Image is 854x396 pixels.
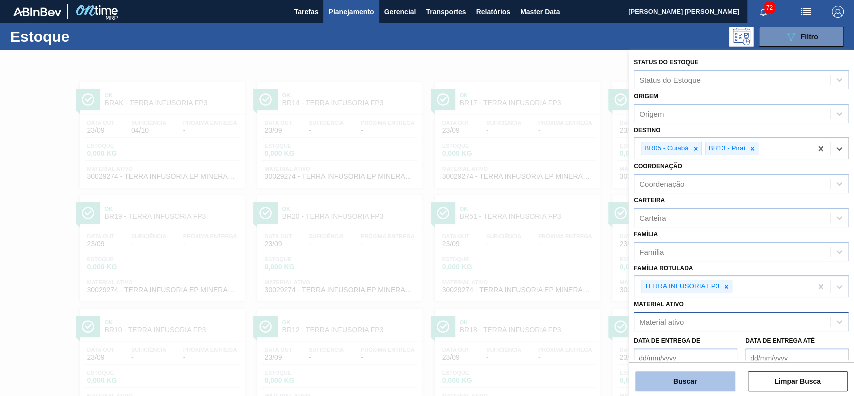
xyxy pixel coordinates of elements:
[764,2,775,13] span: 72
[639,247,664,256] div: Família
[634,59,698,66] label: Status do Estoque
[639,109,664,118] div: Origem
[641,280,721,293] div: TERRA INFUSORIA FP3
[634,301,684,308] label: Material ativo
[639,180,684,188] div: Coordenação
[426,6,466,18] span: Transportes
[634,127,660,134] label: Destino
[634,93,658,100] label: Origem
[759,27,844,47] button: Filtro
[634,231,658,238] label: Família
[729,27,754,47] div: Pogramando: nenhum usuário selecionado
[634,348,737,368] input: dd/mm/yyyy
[634,265,693,272] label: Família Rotulada
[294,6,319,18] span: Tarefas
[639,318,684,326] div: Material ativo
[801,33,818,41] span: Filtro
[639,75,701,84] div: Status do Estoque
[328,6,374,18] span: Planejamento
[800,6,812,18] img: userActions
[10,31,157,42] h1: Estoque
[639,213,666,222] div: Carteira
[706,142,747,155] div: BR13 - Piraí
[384,6,416,18] span: Gerencial
[634,337,700,344] label: Data de Entrega de
[476,6,510,18] span: Relatórios
[832,6,844,18] img: Logout
[634,197,665,204] label: Carteira
[641,142,690,155] div: BR05 - Cuiabá
[13,7,61,16] img: TNhmsLtSVTkK8tSr43FrP2fwEKptu5GPRR3wAAAABJRU5ErkJggg==
[634,163,682,170] label: Coordenação
[745,337,815,344] label: Data de Entrega até
[745,348,849,368] input: dd/mm/yyyy
[520,6,560,18] span: Master Data
[747,5,779,19] button: Notificações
